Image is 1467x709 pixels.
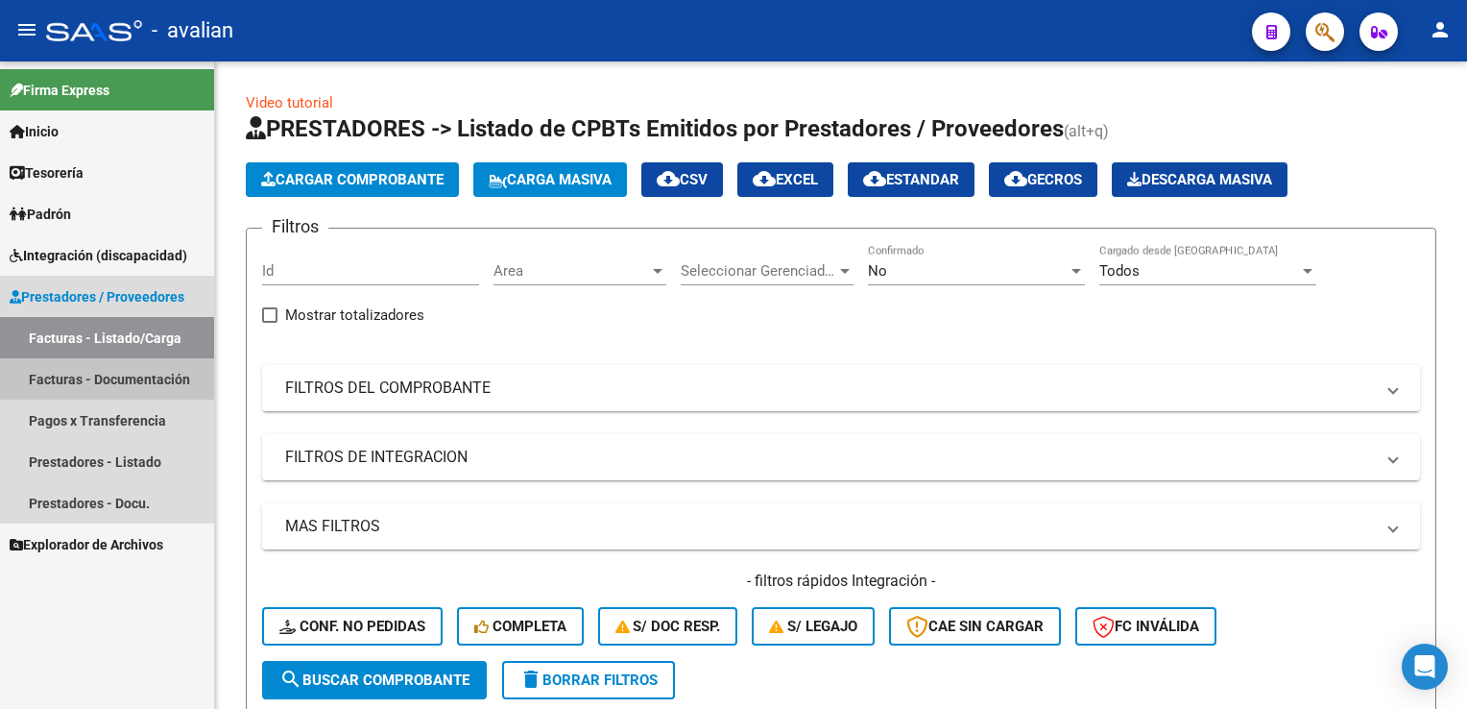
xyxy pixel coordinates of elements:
[262,213,328,240] h3: Filtros
[1064,122,1109,140] span: (alt+q)
[262,607,443,646] button: Conf. no pedidas
[489,171,612,188] span: Carga Masiva
[10,162,84,183] span: Tesorería
[519,668,542,691] mat-icon: delete
[752,607,875,646] button: S/ legajo
[1004,167,1027,190] mat-icon: cloud_download
[246,94,333,111] a: Video tutorial
[889,607,1061,646] button: CAE SIN CARGAR
[502,661,675,699] button: Borrar Filtros
[737,162,833,197] button: EXCEL
[246,162,459,197] button: Cargar Comprobante
[863,171,959,188] span: Estandar
[262,571,1420,592] h4: - filtros rápidos Integración -
[1093,618,1199,635] span: FC Inválida
[1004,171,1082,188] span: Gecros
[1099,262,1140,280] span: Todos
[753,171,818,188] span: EXCEL
[279,668,302,691] mat-icon: search
[615,618,721,635] span: S/ Doc Resp.
[681,262,836,280] span: Seleccionar Gerenciador
[15,18,38,41] mat-icon: menu
[285,447,1374,468] mat-panel-title: FILTROS DE INTEGRACION
[1112,162,1287,197] button: Descarga Masiva
[1402,644,1448,690] div: Open Intercom Messenger
[598,607,738,646] button: S/ Doc Resp.
[848,162,974,197] button: Estandar
[10,80,109,101] span: Firma Express
[279,618,425,635] span: Conf. no pedidas
[474,618,566,635] span: Completa
[261,171,444,188] span: Cargar Comprobante
[519,672,658,689] span: Borrar Filtros
[493,262,649,280] span: Area
[769,618,857,635] span: S/ legajo
[868,262,887,280] span: No
[262,365,1420,411] mat-expansion-panel-header: FILTROS DEL COMPROBANTE
[989,162,1097,197] button: Gecros
[863,167,886,190] mat-icon: cloud_download
[906,618,1044,635] span: CAE SIN CARGAR
[457,607,584,646] button: Completa
[1429,18,1452,41] mat-icon: person
[246,115,1064,142] span: PRESTADORES -> Listado de CPBTs Emitidos por Prestadores / Proveedores
[657,167,680,190] mat-icon: cloud_download
[279,672,469,689] span: Buscar Comprobante
[1112,162,1287,197] app-download-masive: Descarga masiva de comprobantes (adjuntos)
[262,503,1420,550] mat-expansion-panel-header: MAS FILTROS
[1127,171,1272,188] span: Descarga Masiva
[152,10,233,52] span: - avalian
[285,304,424,327] span: Mostrar totalizadores
[285,516,1374,537] mat-panel-title: MAS FILTROS
[285,378,1374,399] mat-panel-title: FILTROS DEL COMPROBANTE
[641,162,723,197] button: CSV
[262,434,1420,480] mat-expansion-panel-header: FILTROS DE INTEGRACION
[10,245,187,266] span: Integración (discapacidad)
[10,534,163,555] span: Explorador de Archivos
[473,162,627,197] button: Carga Masiva
[10,204,71,225] span: Padrón
[262,661,487,699] button: Buscar Comprobante
[753,167,776,190] mat-icon: cloud_download
[1075,607,1216,646] button: FC Inválida
[10,121,59,142] span: Inicio
[10,286,184,307] span: Prestadores / Proveedores
[657,171,708,188] span: CSV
